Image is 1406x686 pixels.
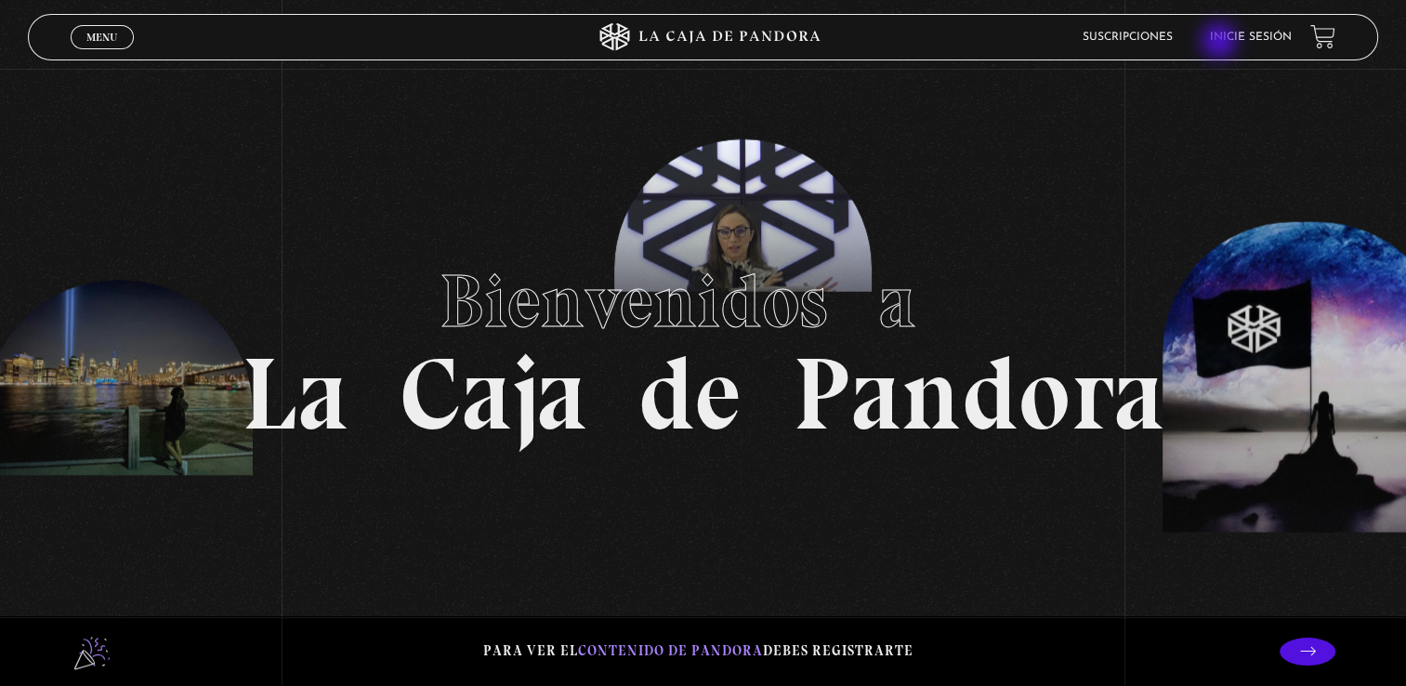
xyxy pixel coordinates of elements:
[440,257,967,346] span: Bienvenidos a
[80,47,124,60] span: Cerrar
[1310,24,1335,49] a: View your shopping cart
[242,241,1164,445] h1: La Caja de Pandora
[578,642,763,659] span: contenido de Pandora
[1083,32,1173,43] a: Suscripciones
[483,639,913,664] p: Para ver el debes registrarte
[1210,32,1292,43] a: Inicie sesión
[86,32,117,43] span: Menu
